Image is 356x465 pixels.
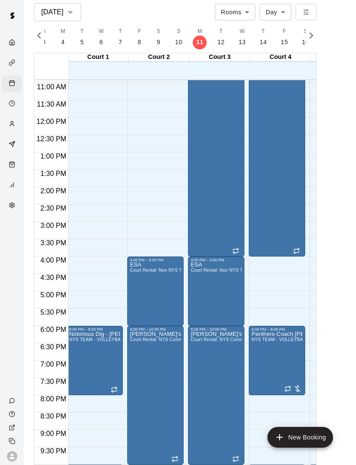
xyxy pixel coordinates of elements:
[38,309,69,316] span: 5:30 PM
[171,455,178,462] span: Recurring event
[215,4,255,20] div: Rooms
[99,27,104,36] span: W
[2,421,24,434] a: View public page
[53,25,73,49] button: M4
[2,407,24,421] a: Visit help center
[219,27,223,36] span: T
[38,378,69,385] span: 7:30 PM
[35,101,69,108] span: 11:30 AM
[218,38,225,47] p: 12
[38,343,69,351] span: 6:30 PM
[191,268,251,273] span: Court Rental: Non NYS Team
[127,326,184,465] div: 6:00 PM – 10:00 PM: GINA's League - Jennifer Leifer
[253,25,274,49] button: T14
[42,27,46,36] span: S
[238,38,246,47] p: 13
[119,38,122,47] p: 7
[127,257,184,326] div: 4:00 PM – 6:00 PM: ESA
[231,25,253,49] button: W13
[274,25,295,49] button: F15
[92,25,111,49] button: W6
[251,327,303,332] div: 6:00 PM – 8:00 PM
[177,27,180,36] span: S
[191,327,242,332] div: 6:00 PM – 10:00 PM
[68,53,129,62] div: Court 1
[38,205,69,212] span: 2:30 PM
[35,83,69,91] span: 11:00 AM
[42,38,46,47] p: 3
[249,326,305,395] div: 6:00 PM – 8:00 PM: Panthers-Coach Jesus
[232,247,239,254] span: Recurring event
[260,4,291,20] div: Day
[149,25,168,49] button: S9
[293,247,300,254] span: Recurring event
[189,53,250,62] div: Court 3
[138,38,141,47] p: 8
[267,427,333,448] button: add
[69,327,120,332] div: 6:00 PM – 8:00 PM
[130,327,181,332] div: 6:00 PM – 10:00 PM
[119,27,122,36] span: T
[130,258,181,262] div: 4:00 PM – 6:00 PM
[262,27,265,36] span: T
[2,434,24,448] div: Copy public page link
[38,413,69,420] span: 8:30 PM
[38,239,69,247] span: 3:30 PM
[191,258,242,262] div: 4:00 PM – 6:00 PM
[302,38,310,47] p: 16
[284,385,291,392] span: Recurring event
[130,268,190,273] span: Court Rental: Non NYS Team
[34,135,68,143] span: 12:30 PM
[111,25,130,49] button: T7
[283,27,286,36] span: F
[130,25,149,49] button: F8
[80,27,84,36] span: T
[38,430,69,437] span: 9:00 PM
[38,395,69,403] span: 8:00 PM
[188,257,244,326] div: 4:00 PM – 6:00 PM: ESA
[240,27,245,36] span: W
[281,38,288,47] p: 15
[38,361,69,368] span: 7:00 PM
[168,25,189,49] button: S10
[41,6,63,18] h6: [DATE]
[34,3,81,21] button: [DATE]
[129,53,189,62] div: Court 2
[38,326,69,333] span: 6:00 PM
[295,25,316,49] button: S16
[211,25,232,49] button: T12
[34,25,53,49] button: S3
[157,27,160,36] span: S
[38,187,69,195] span: 2:00 PM
[3,7,21,24] img: Swift logo
[188,326,244,465] div: 6:00 PM – 10:00 PM: GINA's League - Jennifer Leifer
[189,25,211,49] button: M11
[69,337,152,342] span: NYS TEAM - VOLLEYBALL (After 3 pm)
[191,337,331,342] span: Court Rental: NYS Community Club / League Volleyball (After 3 pm)
[304,27,307,36] span: S
[251,337,334,342] span: NYS TEAM - VOLLEYBALL (After 3 pm)
[73,25,92,49] button: T5
[138,27,141,36] span: F
[66,326,123,395] div: 6:00 PM – 8:00 PM: Notorious Dig - Jeff Vasquez
[175,38,182,47] p: 10
[61,38,65,47] p: 4
[38,274,69,281] span: 4:30 PM
[61,27,65,36] span: M
[250,53,311,62] div: Court 4
[80,38,84,47] p: 5
[99,38,103,47] p: 6
[196,38,204,47] p: 11
[38,257,69,264] span: 4:00 PM
[34,118,68,125] span: 12:00 PM
[232,455,239,462] span: Recurring event
[157,38,160,47] p: 9
[198,27,202,36] span: M
[38,170,69,177] span: 1:30 PM
[38,153,69,160] span: 1:00 PM
[2,394,24,407] a: Contact Us
[111,386,118,393] span: Recurring event
[38,222,69,229] span: 3:00 PM
[260,38,267,47] p: 14
[130,337,270,342] span: Court Rental: NYS Community Club / League Volleyball (After 3 pm)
